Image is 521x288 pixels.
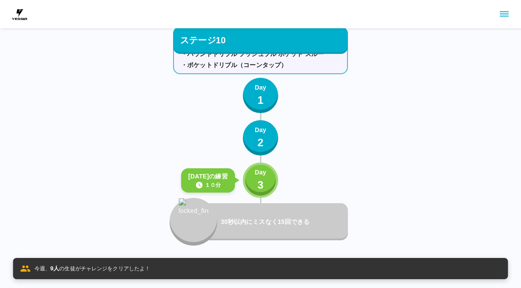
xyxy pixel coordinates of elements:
[170,198,217,246] button: locked_fire_icon
[181,49,340,59] p: ・パウンドドリブル プッシュプル ポケット スルー
[50,265,59,272] span: 9 人
[181,61,340,70] p: ・ポケットドリブル（コーンタップ）
[255,168,266,177] p: Day
[188,172,228,181] p: [DATE]の練習
[221,217,344,227] p: 30秒以内にミスなく15回できる
[243,120,278,155] button: Day2
[257,177,264,193] p: 3
[255,125,266,135] p: Day
[257,135,264,151] p: 2
[179,198,208,235] img: locked_fire_icon
[497,7,512,22] button: sidemenu
[34,264,151,273] p: 今週、 の生徒がチャレンジをクリアしたよ！
[180,34,226,47] p: ステージ10
[11,5,28,23] img: dummy
[243,163,278,198] button: Day3
[243,78,278,113] button: Day1
[257,92,264,108] p: 1
[205,181,221,189] p: １０分
[255,83,266,92] p: Day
